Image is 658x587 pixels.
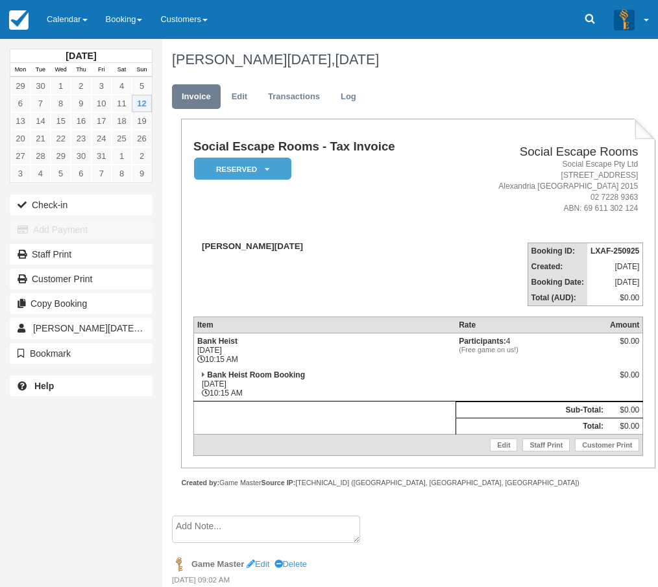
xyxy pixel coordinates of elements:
a: Help [10,376,152,396]
td: $0.00 [607,418,643,435]
td: 4 [456,333,607,368]
a: 9 [71,95,91,112]
button: Check-in [10,195,152,215]
th: Wed [51,63,71,77]
a: 18 [112,112,132,130]
a: 14 [30,112,51,130]
a: 9 [132,165,152,182]
a: Delete [274,559,307,569]
a: 5 [132,77,152,95]
th: Fri [91,63,112,77]
div: Game Master [TECHNICAL_ID] ([GEOGRAPHIC_DATA], [GEOGRAPHIC_DATA], [GEOGRAPHIC_DATA]) [181,478,655,488]
a: 7 [91,165,112,182]
a: 26 [132,130,152,147]
th: Amount [607,317,643,333]
th: Sub-Total: [456,402,607,418]
img: A3 [614,9,635,30]
th: Total: [456,418,607,435]
span: [DATE] [335,51,379,67]
a: 29 [10,77,30,95]
button: Add Payment [10,219,152,240]
th: Mon [10,63,30,77]
a: 6 [10,95,30,112]
a: 17 [91,112,112,130]
address: Social Escape Pty Ltd [STREET_ADDRESS] Alexandria [GEOGRAPHIC_DATA] 2015 02 7228 9363 ABN: 69 611... [457,159,639,215]
a: Customer Print [10,269,152,289]
a: Invoice [172,84,221,110]
a: 31 [91,147,112,165]
a: Staff Print [522,438,570,451]
a: Transactions [258,84,330,110]
strong: LXAF-250925 [591,246,639,256]
a: Reserved [193,157,287,181]
a: 8 [112,165,132,182]
button: Copy Booking [10,293,152,314]
a: 4 [30,165,51,182]
a: 29 [51,147,71,165]
em: (Free game on us!) [459,346,603,353]
a: Customer Print [575,438,639,451]
a: 4 [112,77,132,95]
a: 6 [71,165,91,182]
div: $0.00 [610,370,639,390]
h2: Social Escape Rooms [457,145,639,159]
span: 1 [139,323,151,335]
a: 10 [91,95,112,112]
th: Sun [132,63,152,77]
th: Total (AUD): [528,290,587,306]
a: 20 [10,130,30,147]
th: Item [193,317,456,333]
strong: Bank Heist Room Booking [207,370,305,379]
td: [DATE] [587,274,643,290]
a: 1 [112,147,132,165]
strong: Source IP: [262,479,296,486]
a: Log [331,84,366,110]
a: 21 [30,130,51,147]
a: 24 [91,130,112,147]
strong: Participants [459,337,506,346]
h1: Social Escape Rooms - Tax Invoice [193,140,452,154]
a: [PERSON_NAME][DATE] 1 [10,318,152,339]
a: 5 [51,165,71,182]
strong: Game Master [191,559,244,569]
a: 28 [30,147,51,165]
h1: [PERSON_NAME][DATE], [172,52,646,67]
strong: Created by: [181,479,219,486]
button: Bookmark [10,343,152,364]
em: Reserved [194,158,291,180]
a: 22 [51,130,71,147]
a: Staff Print [10,244,152,265]
img: checkfront-main-nav-mini-logo.png [9,10,29,30]
th: Tue [30,63,51,77]
a: 8 [51,95,71,112]
a: 2 [132,147,152,165]
a: 7 [30,95,51,112]
td: $0.00 [607,402,643,418]
th: Booking Date: [528,274,587,290]
a: 30 [71,147,91,165]
th: Thu [71,63,91,77]
a: 12 [132,95,152,112]
td: [DATE] 10:15 AM [193,367,456,401]
a: 3 [91,77,112,95]
a: 30 [30,77,51,95]
span: [PERSON_NAME][DATE] [33,323,143,333]
div: $0.00 [610,337,639,356]
a: 16 [71,112,91,130]
strong: Bank Heist [197,337,238,346]
th: Rate [456,317,607,333]
a: 3 [10,165,30,182]
a: Edit [247,559,269,569]
a: 1 [51,77,71,95]
a: 13 [10,112,30,130]
a: 23 [71,130,91,147]
a: 27 [10,147,30,165]
a: 2 [71,77,91,95]
a: Edit [222,84,257,110]
a: 15 [51,112,71,130]
strong: [DATE] [66,51,96,61]
td: $0.00 [587,290,643,306]
a: 25 [112,130,132,147]
th: Created: [528,259,587,274]
td: [DATE] [587,259,643,274]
